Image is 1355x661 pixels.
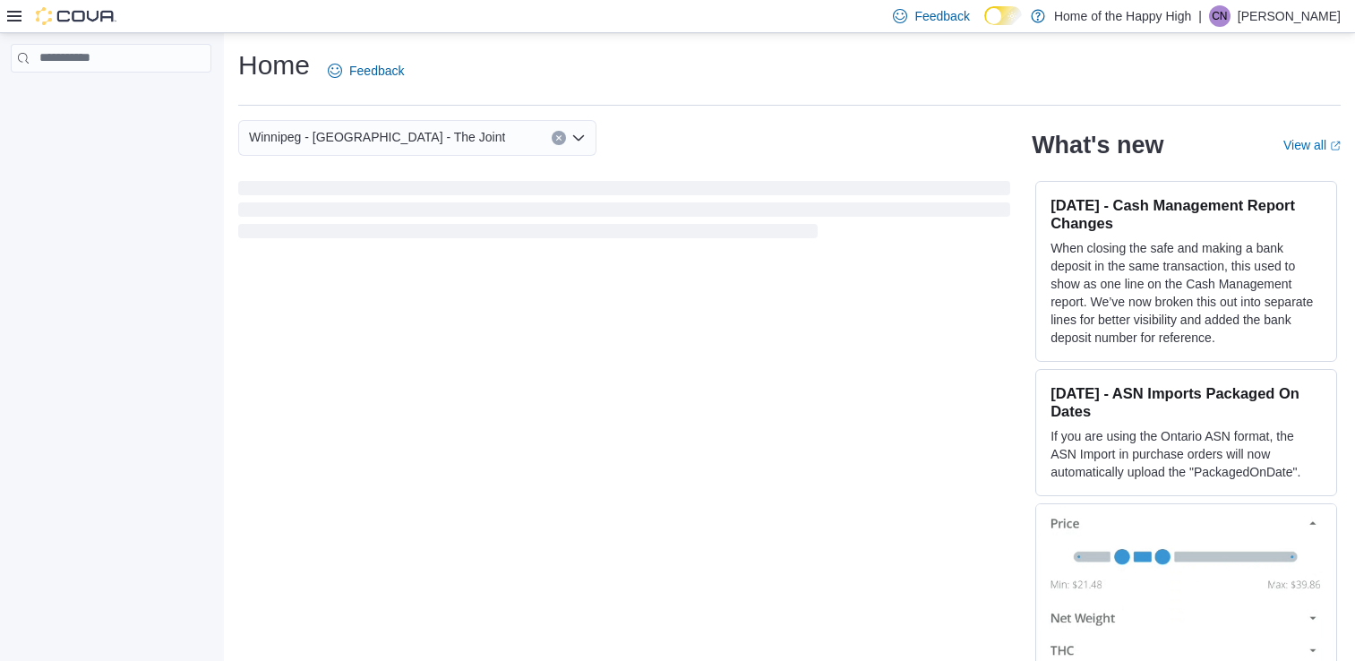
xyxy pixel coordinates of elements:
[1051,239,1322,347] p: When closing the safe and making a bank deposit in the same transaction, this used to show as one...
[571,131,586,145] button: Open list of options
[36,7,116,25] img: Cova
[1238,5,1341,27] p: [PERSON_NAME]
[321,53,411,89] a: Feedback
[1209,5,1231,27] div: Ceara Normand
[914,7,969,25] span: Feedback
[1051,196,1322,232] h3: [DATE] - Cash Management Report Changes
[238,47,310,83] h1: Home
[1032,131,1163,159] h2: What's new
[984,6,1022,25] input: Dark Mode
[238,185,1010,242] span: Loading
[552,131,566,145] button: Clear input
[1051,427,1322,481] p: If you are using the Ontario ASN format, the ASN Import in purchase orders will now automatically...
[984,25,985,26] span: Dark Mode
[249,126,505,148] span: Winnipeg - [GEOGRAPHIC_DATA] - The Joint
[1330,141,1341,151] svg: External link
[1212,5,1227,27] span: CN
[1283,138,1341,152] a: View allExternal link
[11,76,211,119] nav: Complex example
[1054,5,1191,27] p: Home of the Happy High
[1198,5,1202,27] p: |
[1051,384,1322,420] h3: [DATE] - ASN Imports Packaged On Dates
[349,62,404,80] span: Feedback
